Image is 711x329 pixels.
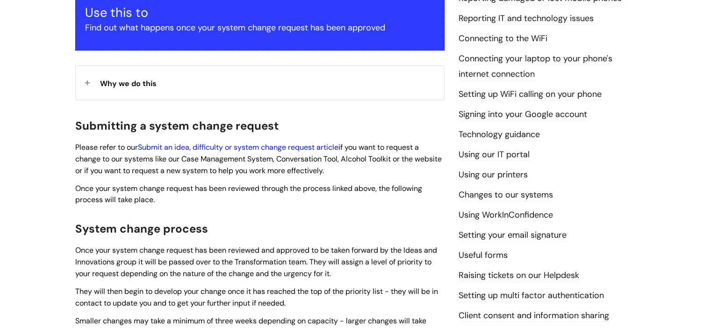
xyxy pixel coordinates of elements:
span: System change process [75,221,208,236]
a: Changes to our systems [459,189,553,201]
a: Connecting your laptop to your phone's internet connection [459,53,612,80]
span: They will then begin to develop your change once it has reached the top of the priority list - th... [75,286,438,308]
span: Submitting a system change request [75,118,279,133]
a: Raising tickets on our Helpdesk [459,270,579,282]
p: Find out what happens once your system change request has been approved [85,20,435,35]
a: Using WorkInConfidence [459,209,553,221]
a: Using our printers [459,169,528,181]
a: Connecting to the WiFi [459,33,547,45]
span: Please refer to our if you want to request a change to our systems like our Case Management Syste... [75,142,442,175]
a: Signing into your Google account [459,109,587,121]
a: Useful forms [459,249,508,262]
a: Technology guidance [459,129,540,141]
span: Why we do this [100,79,157,88]
a: Setting up multi factor authentication [459,290,604,302]
span: Once your system change request has been reviewed and approved to be taken forward by the Ideas a... [75,245,437,278]
a: Submit an idea, difficulty or system change request article [138,142,338,152]
a: Reporting IT and technology issues [459,13,594,25]
a: Setting your email signature [459,229,567,241]
a: Client consent and information sharing [459,310,609,322]
span: Once your system change request has been reviewed through the process linked above, the following... [75,183,422,205]
a: Using our IT portal [459,149,530,161]
h3: Use this to [85,5,435,20]
a: Setting up WiFi calling on your phone [459,88,602,101]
